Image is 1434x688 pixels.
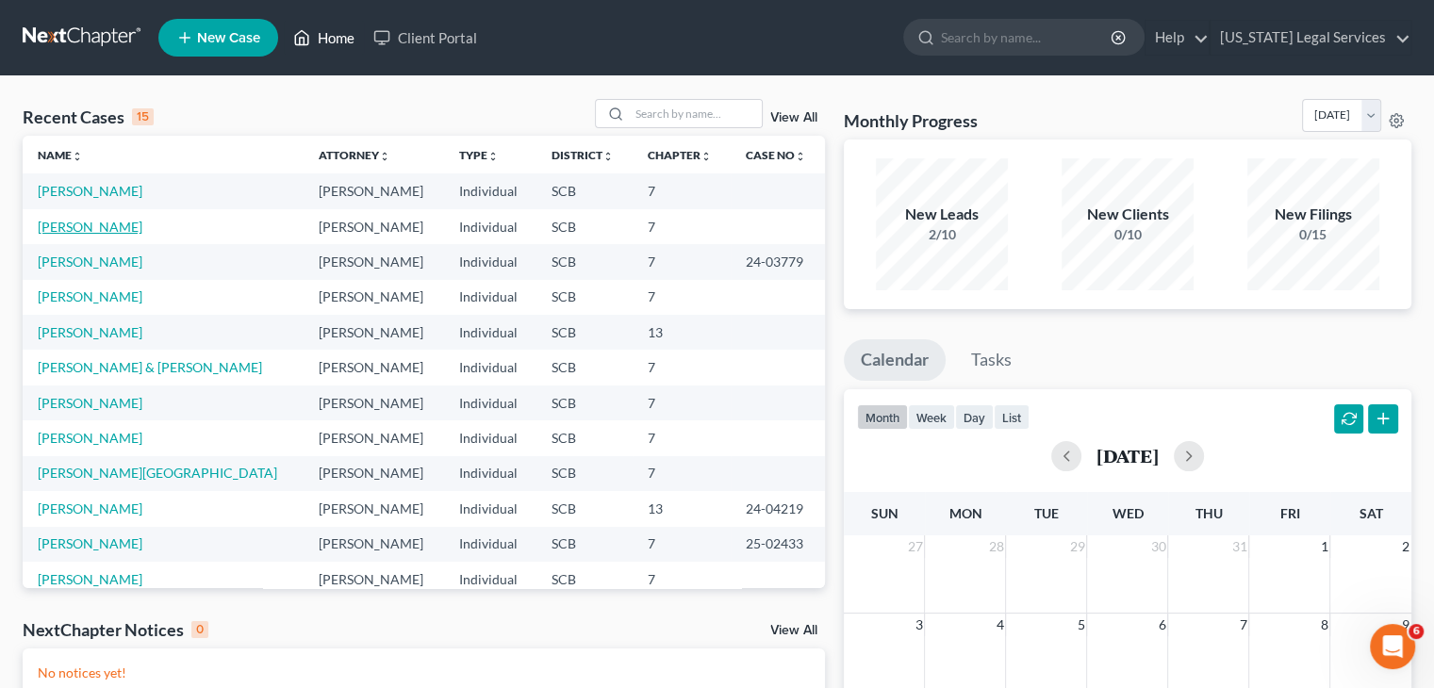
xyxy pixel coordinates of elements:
i: unfold_more [379,151,390,162]
td: 7 [633,527,731,562]
span: 27 [905,535,924,558]
td: SCB [536,244,633,279]
a: View All [770,111,817,124]
div: Recent Cases [23,106,154,128]
span: 31 [1229,535,1248,558]
td: Individual [444,173,536,208]
a: [PERSON_NAME] [38,571,142,587]
i: unfold_more [795,151,806,162]
span: 28 [986,535,1005,558]
td: SCB [536,173,633,208]
td: SCB [536,562,633,597]
div: 15 [132,108,154,125]
td: SCB [536,420,633,455]
a: [PERSON_NAME] [38,219,142,235]
button: day [955,404,994,430]
a: Chapterunfold_more [648,148,712,162]
td: SCB [536,491,633,526]
span: 30 [1148,535,1167,558]
a: [PERSON_NAME] [38,288,142,304]
span: Tue [1034,505,1059,521]
td: SCB [536,280,633,315]
td: [PERSON_NAME] [304,491,444,526]
a: [PERSON_NAME] [38,430,142,446]
i: unfold_more [487,151,499,162]
td: 24-03779 [731,244,825,279]
td: 7 [633,280,731,315]
a: [PERSON_NAME][GEOGRAPHIC_DATA] [38,465,277,481]
a: [US_STATE] Legal Services [1211,21,1410,55]
td: 13 [633,491,731,526]
a: [PERSON_NAME] [38,500,142,516]
td: 7 [633,456,731,491]
span: 6 [1409,624,1424,639]
td: SCB [536,385,633,420]
a: Help [1146,21,1209,55]
span: Sun [870,505,898,521]
span: 29 [1067,535,1086,558]
button: week [908,404,955,430]
td: [PERSON_NAME] [304,209,444,244]
a: Tasks [954,339,1029,381]
span: 7 [1237,614,1248,636]
a: Calendar [844,339,946,381]
td: SCB [536,350,633,385]
div: 0/10 [1062,225,1194,244]
div: 0/15 [1247,225,1379,244]
td: Individual [444,385,536,420]
td: Individual [444,456,536,491]
td: [PERSON_NAME] [304,244,444,279]
td: 7 [633,244,731,279]
td: SCB [536,315,633,350]
td: Individual [444,527,536,562]
td: [PERSON_NAME] [304,420,444,455]
td: Individual [444,562,536,597]
td: 7 [633,209,731,244]
td: 24-04219 [731,491,825,526]
div: NextChapter Notices [23,618,208,641]
span: Sat [1359,505,1382,521]
h2: [DATE] [1096,446,1159,466]
td: Individual [444,491,536,526]
div: 2/10 [876,225,1008,244]
td: [PERSON_NAME] [304,280,444,315]
a: Nameunfold_more [38,148,83,162]
a: [PERSON_NAME] [38,254,142,270]
i: unfold_more [602,151,614,162]
input: Search by name... [630,100,762,127]
div: New Leads [876,204,1008,225]
a: Case Nounfold_more [746,148,806,162]
a: [PERSON_NAME] [38,535,142,551]
a: Client Portal [364,21,486,55]
span: 2 [1400,535,1411,558]
span: Mon [948,505,981,521]
td: SCB [536,527,633,562]
a: [PERSON_NAME] [38,324,142,340]
span: Wed [1112,505,1143,521]
td: Individual [444,244,536,279]
a: Home [284,21,364,55]
span: 8 [1318,614,1329,636]
iframe: Intercom live chat [1370,624,1415,669]
a: [PERSON_NAME] [38,395,142,411]
td: [PERSON_NAME] [304,562,444,597]
td: Individual [444,315,536,350]
button: month [857,404,908,430]
div: 0 [191,621,208,638]
span: New Case [197,31,260,45]
button: list [994,404,1030,430]
td: 25-02433 [731,527,825,562]
td: [PERSON_NAME] [304,173,444,208]
input: Search by name... [941,20,1113,55]
i: unfold_more [72,151,83,162]
a: Typeunfold_more [459,148,499,162]
div: New Clients [1062,204,1194,225]
span: Fri [1279,505,1299,521]
a: Attorneyunfold_more [319,148,390,162]
p: No notices yet! [38,663,810,682]
td: [PERSON_NAME] [304,527,444,562]
td: 7 [633,350,731,385]
span: 5 [1075,614,1086,636]
td: Individual [444,350,536,385]
td: 7 [633,562,731,597]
